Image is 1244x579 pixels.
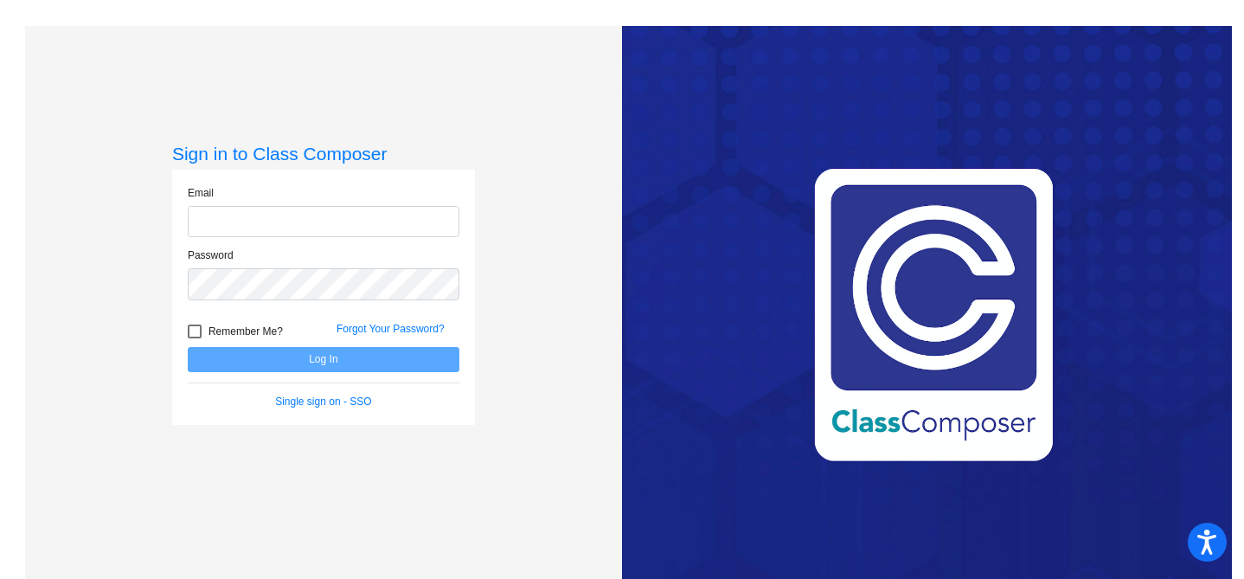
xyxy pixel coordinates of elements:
[172,143,475,164] h3: Sign in to Class Composer
[188,248,234,263] label: Password
[208,321,283,342] span: Remember Me?
[188,347,459,372] button: Log In
[337,323,445,335] a: Forgot Your Password?
[275,396,371,408] a: Single sign on - SSO
[188,185,214,201] label: Email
